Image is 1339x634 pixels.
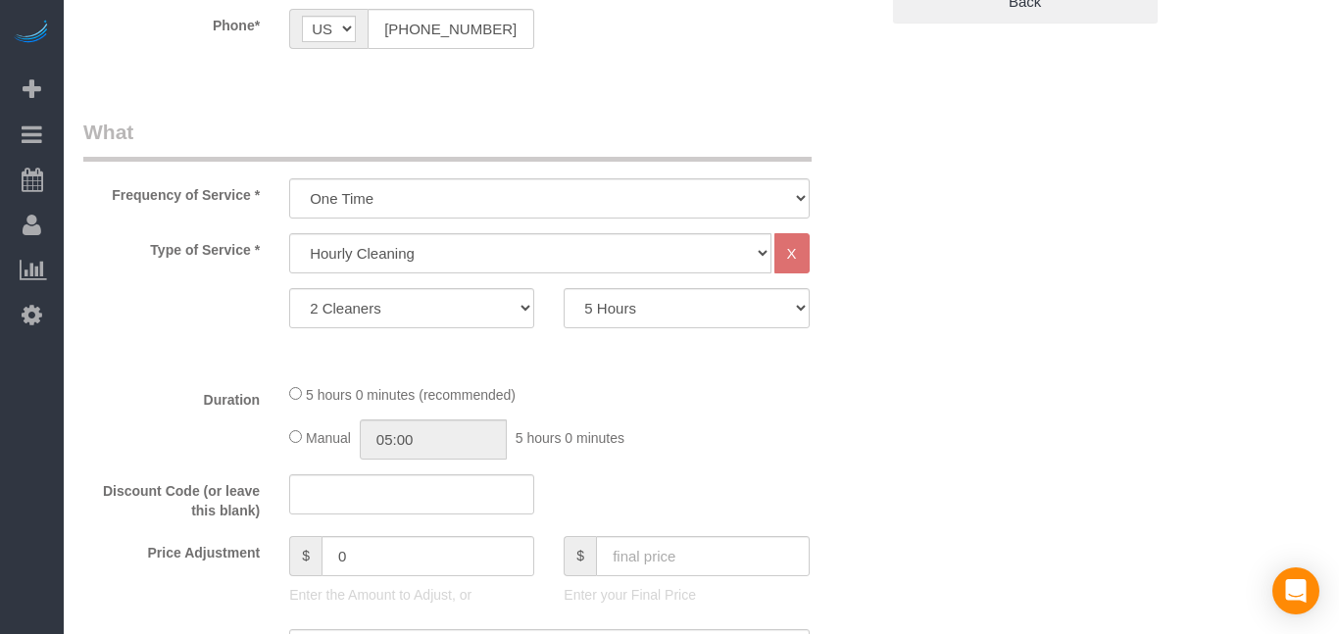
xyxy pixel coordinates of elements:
span: 5 hours 0 minutes [516,430,624,446]
input: Phone* [368,9,534,49]
span: $ [564,536,596,576]
p: Enter the Amount to Adjust, or [289,585,534,605]
legend: What [83,118,812,162]
input: final price [596,536,809,576]
label: Type of Service * [69,233,274,260]
div: Open Intercom Messenger [1272,567,1319,614]
span: Manual [306,430,351,446]
span: $ [289,536,322,576]
span: 5 hours 0 minutes (recommended) [306,387,516,403]
label: Price Adjustment [69,536,274,562]
p: Enter your Final Price [564,585,809,605]
label: Phone* [69,9,274,35]
img: Automaid Logo [12,20,51,47]
label: Duration [69,383,274,410]
label: Frequency of Service * [69,178,274,205]
label: Discount Code (or leave this blank) [69,474,274,520]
